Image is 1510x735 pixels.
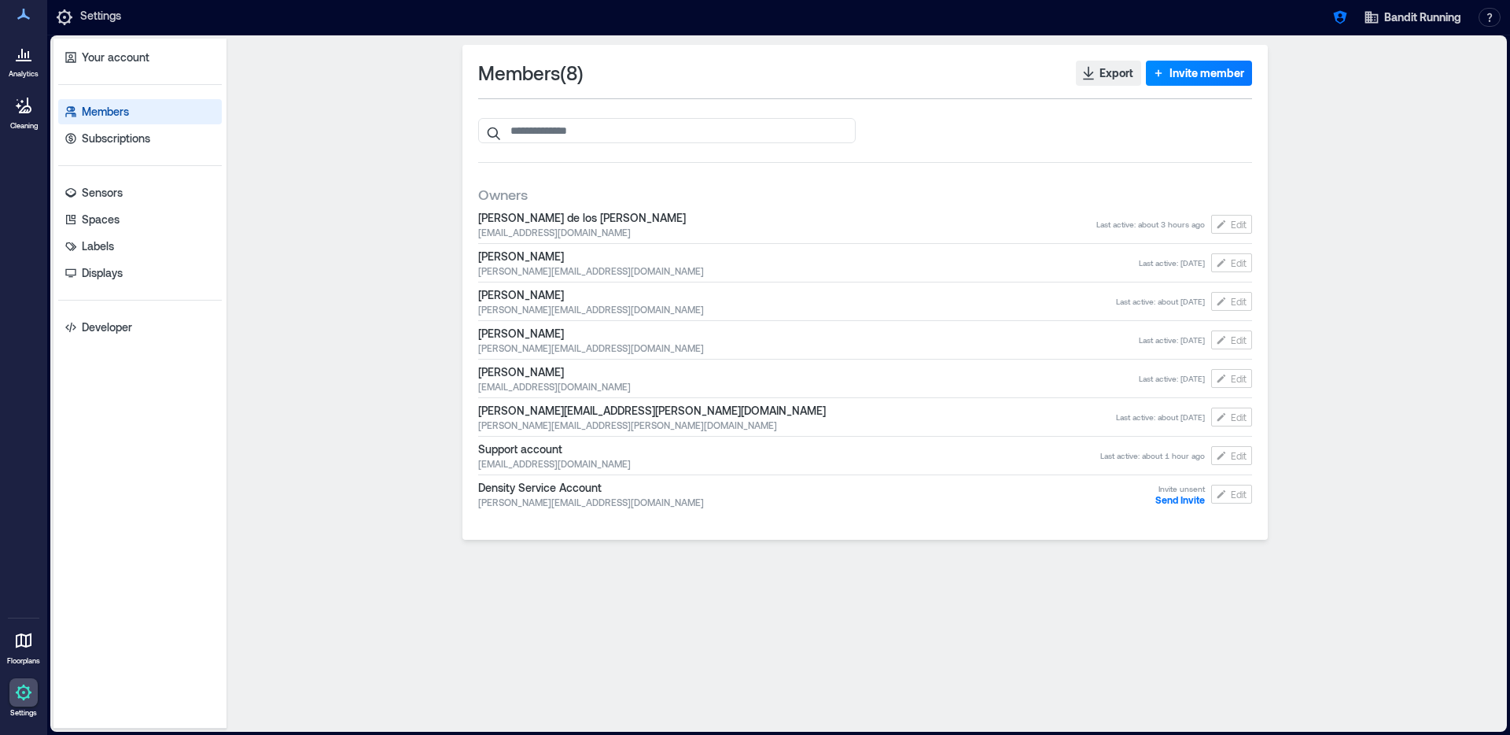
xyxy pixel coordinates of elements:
[478,264,1139,277] span: [PERSON_NAME][EMAIL_ADDRESS][DOMAIN_NAME]
[1116,412,1205,423] span: Last active : about [DATE]
[1099,65,1133,81] span: Export
[82,104,129,120] p: Members
[478,380,1139,393] span: [EMAIL_ADDRESS][DOMAIN_NAME]
[478,185,528,204] span: Owners
[1211,253,1252,272] button: Edit
[478,480,1155,496] span: Density Service Account
[82,265,123,281] p: Displays
[2,622,45,670] a: Floorplans
[1211,369,1252,388] button: Edit
[58,234,222,259] a: Labels
[478,441,1100,457] span: Support account
[478,457,1100,470] span: [EMAIL_ADDRESS][DOMAIN_NAME]
[1231,449,1247,462] span: Edit
[1139,257,1205,268] span: Last active : [DATE]
[478,303,1116,316] span: [PERSON_NAME][EMAIL_ADDRESS][DOMAIN_NAME]
[58,207,222,232] a: Spaces
[82,131,150,146] p: Subscriptions
[1211,215,1252,234] button: Edit
[1359,5,1466,30] button: Bandit Running
[478,403,1116,419] span: [PERSON_NAME][EMAIL_ADDRESS][PERSON_NAME][DOMAIN_NAME]
[1139,334,1205,345] span: Last active : [DATE]
[1169,65,1244,81] span: Invite member
[1155,494,1205,505] button: Send Invite
[1231,372,1247,385] span: Edit
[1139,373,1205,384] span: Last active : [DATE]
[1116,296,1205,307] span: Last active : about [DATE]
[9,69,39,79] p: Analytics
[478,364,1139,380] span: [PERSON_NAME]
[1211,292,1252,311] button: Edit
[1211,408,1252,427] button: Edit
[478,326,1139,342] span: [PERSON_NAME]
[1211,446,1252,465] button: Edit
[1211,485,1252,504] button: Edit
[1158,483,1205,494] span: Invite unsent
[478,287,1116,303] span: [PERSON_NAME]
[4,87,43,135] a: Cleaning
[82,212,120,227] p: Spaces
[10,121,38,131] p: Cleaning
[1231,295,1247,308] span: Edit
[4,35,43,83] a: Analytics
[58,45,222,70] a: Your account
[1231,257,1247,269] span: Edit
[58,99,222,124] a: Members
[478,496,1155,508] span: [PERSON_NAME][EMAIL_ADDRESS][DOMAIN_NAME]
[1100,450,1205,461] span: Last active : about 1 hour ago
[478,249,1139,264] span: [PERSON_NAME]
[58,315,222,340] a: Developer
[82,319,132,335] p: Developer
[1146,61,1252,86] button: Invite member
[7,656,40,666] p: Floorplans
[478,210,1096,226] span: [PERSON_NAME] de los [PERSON_NAME]
[82,185,123,201] p: Sensors
[58,260,222,286] a: Displays
[1384,9,1461,25] span: Bandit Running
[478,226,1096,238] span: [EMAIL_ADDRESS][DOMAIN_NAME]
[1231,411,1247,423] span: Edit
[82,50,149,65] p: Your account
[1211,331,1252,349] button: Edit
[10,708,37,718] p: Settings
[1231,218,1247,231] span: Edit
[82,238,114,254] p: Labels
[478,419,1116,431] span: [PERSON_NAME][EMAIL_ADDRESS][PERSON_NAME][DOMAIN_NAME]
[1076,61,1141,86] button: Export
[478,342,1139,354] span: [PERSON_NAME][EMAIL_ADDRESS][DOMAIN_NAME]
[1231,488,1247,500] span: Edit
[1096,219,1205,230] span: Last active : about 3 hours ago
[5,674,42,722] a: Settings
[58,180,222,205] a: Sensors
[80,8,121,27] p: Settings
[1231,334,1247,346] span: Edit
[58,126,222,151] a: Subscriptions
[478,61,584,86] span: Members ( 8 )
